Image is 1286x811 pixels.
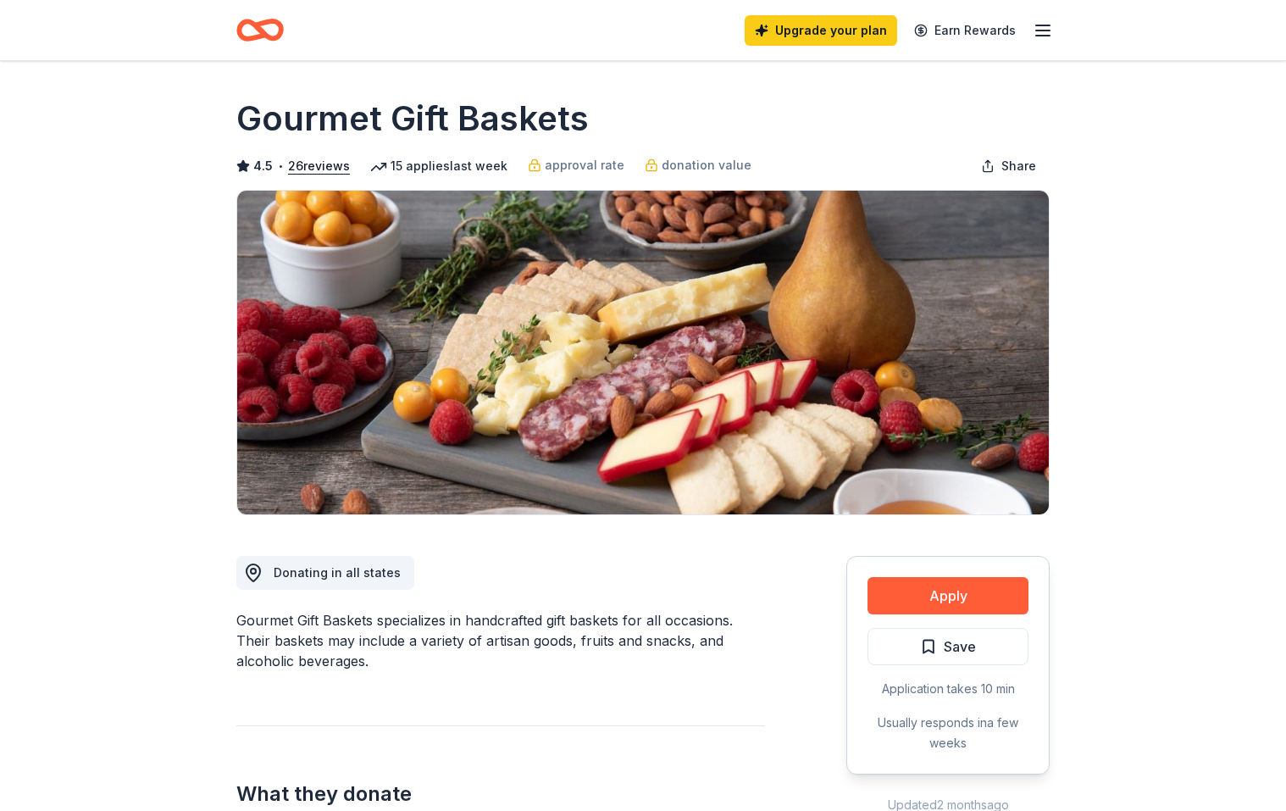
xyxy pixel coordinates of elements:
[745,15,897,46] a: Upgrade your plan
[236,10,284,50] a: Home
[370,156,507,176] div: 15 applies last week
[278,159,284,173] span: •
[236,610,765,671] div: Gourmet Gift Baskets specializes in handcrafted gift baskets for all occasions. Their baskets may...
[528,155,624,175] a: approval rate
[662,155,751,175] span: donation value
[236,95,589,142] h1: Gourmet Gift Baskets
[545,155,624,175] span: approval rate
[867,628,1028,665] button: Save
[288,156,350,176] button: 26reviews
[253,156,273,176] span: 4.5
[237,191,1049,514] img: Image for Gourmet Gift Baskets
[867,713,1028,753] div: Usually responds in a few weeks
[967,149,1050,183] button: Share
[867,679,1028,699] div: Application takes 10 min
[274,565,401,580] span: Donating in all states
[1001,156,1036,176] span: Share
[645,155,751,175] a: donation value
[867,577,1028,614] button: Apply
[944,636,976,658] span: Save
[236,780,765,808] h2: What they donate
[904,15,1026,46] a: Earn Rewards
